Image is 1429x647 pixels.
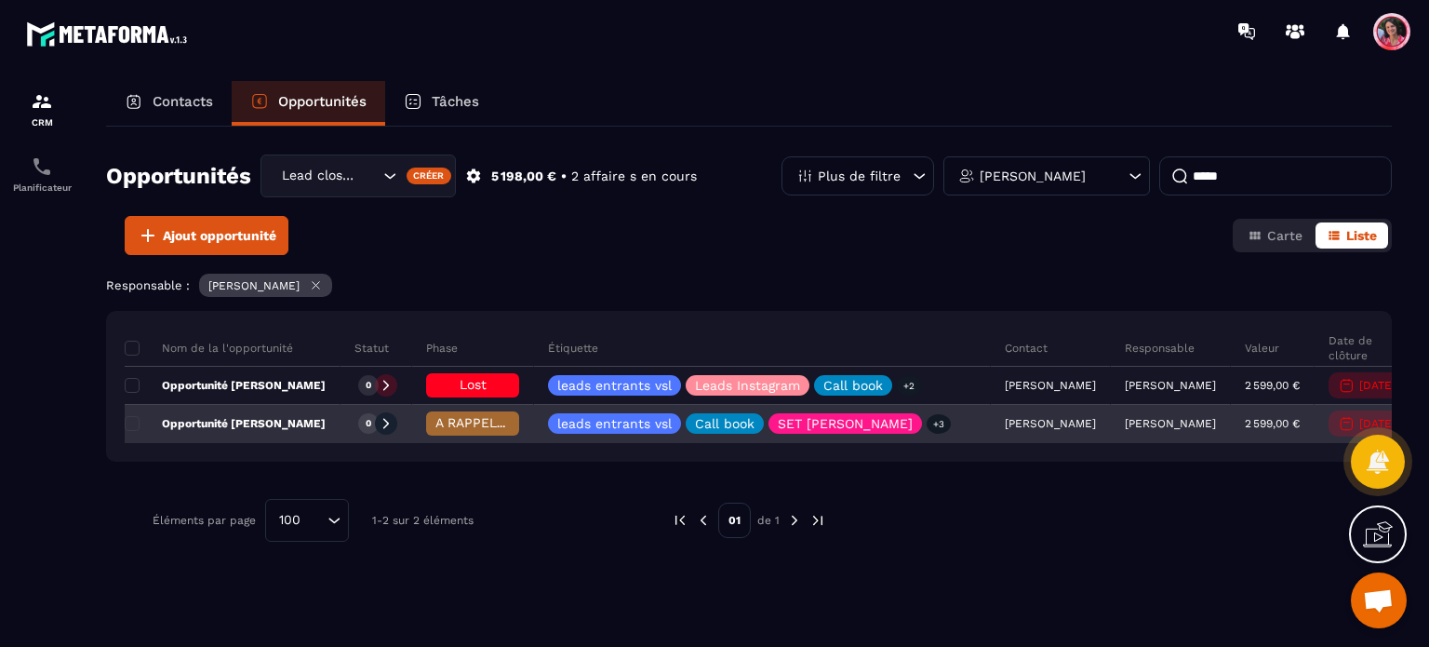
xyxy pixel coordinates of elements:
p: Étiquette [548,341,598,356]
p: [DATE] [1359,379,1396,392]
p: leads entrants vsl [557,379,672,392]
p: Responsable [1125,341,1195,356]
p: 0 [366,417,371,430]
p: 01 [718,503,751,538]
span: 100 [273,510,307,531]
div: Search for option [265,499,349,542]
div: Ouvrir le chat [1351,573,1407,628]
p: +2 [897,376,921,396]
img: prev [672,512,688,529]
input: Search for option [307,510,323,531]
p: Nom de la l'opportunité [125,341,293,356]
h2: Opportunités [106,157,251,195]
p: 2 599,00 € [1245,379,1300,392]
p: 1-2 sur 2 éléments [372,514,474,527]
p: • [561,168,567,185]
p: +3 [927,414,951,434]
p: Opportunités [278,93,367,110]
p: leads entrants vsl [557,417,672,430]
button: Ajout opportunité [125,216,288,255]
button: Carte [1236,222,1314,249]
img: next [809,512,826,529]
img: next [786,512,803,529]
a: Opportunités [232,81,385,126]
p: Date de clôture [1329,333,1405,363]
div: Créer [407,168,452,184]
p: Call book [823,379,883,392]
p: [DATE] [1359,417,1396,430]
p: 0 [366,379,371,392]
p: de 1 [757,513,780,528]
p: CRM [5,117,79,128]
p: Call book [695,417,755,430]
a: schedulerschedulerPlanificateur [5,142,79,207]
p: Contacts [153,93,213,110]
p: Opportunité [PERSON_NAME] [125,378,326,393]
p: Opportunité [PERSON_NAME] [125,416,326,431]
p: [PERSON_NAME] [980,169,1086,182]
a: Tâches [385,81,498,126]
p: Planificateur [5,182,79,193]
p: Leads Instagram [695,379,800,392]
p: Statut [354,341,389,356]
span: Lead closing [277,166,360,186]
input: Search for option [360,166,379,186]
span: Carte [1267,228,1302,243]
img: prev [695,512,712,529]
p: 5 198,00 € [491,168,556,185]
p: SET [PERSON_NAME] [778,417,913,430]
p: [PERSON_NAME] [1125,417,1216,430]
a: Contacts [106,81,232,126]
p: [PERSON_NAME] [208,279,300,292]
p: Phase [426,341,458,356]
span: A RAPPELER/GHOST/NO SHOW✖️ [435,415,646,430]
p: Plus de filtre [818,169,901,182]
p: [PERSON_NAME] [1125,379,1216,392]
p: 2 599,00 € [1245,417,1300,430]
p: Valeur [1245,341,1279,356]
div: Search for option [260,155,456,197]
p: Contact [1005,341,1048,356]
span: Liste [1346,228,1377,243]
span: Lost [460,377,487,392]
img: formation [31,90,53,113]
p: Responsable : [106,278,190,292]
p: Éléments par page [153,514,256,527]
img: scheduler [31,155,53,178]
span: Ajout opportunité [163,226,276,245]
p: Tâches [432,93,479,110]
a: formationformationCRM [5,76,79,142]
img: logo [26,17,194,51]
p: 2 affaire s en cours [571,168,697,185]
button: Liste [1315,222,1388,249]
